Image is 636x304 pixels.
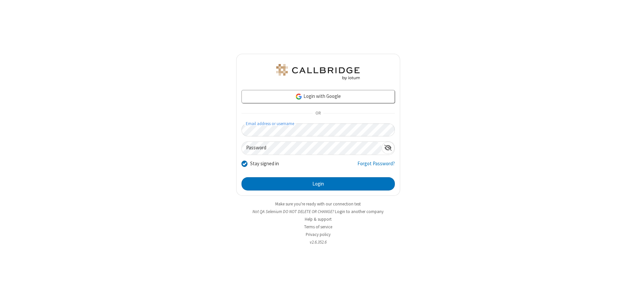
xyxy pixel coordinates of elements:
li: Not QA Selenium DO NOT DELETE OR CHANGE? [236,208,400,215]
li: v2.6.352.6 [236,239,400,245]
div: Show password [382,142,395,154]
a: Terms of service [304,224,332,230]
a: Help & support [305,216,332,222]
a: Make sure you're ready with our connection test [275,201,361,207]
img: google-icon.png [295,93,302,100]
a: Forgot Password? [357,160,395,173]
button: Login [241,177,395,190]
button: Login to another company [335,208,384,215]
a: Privacy policy [306,232,331,237]
a: Login with Google [241,90,395,103]
input: Email address or username [241,123,395,136]
span: OR [313,109,323,118]
img: QA Selenium DO NOT DELETE OR CHANGE [275,64,361,80]
input: Password [242,142,382,155]
label: Stay signed in [250,160,279,168]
